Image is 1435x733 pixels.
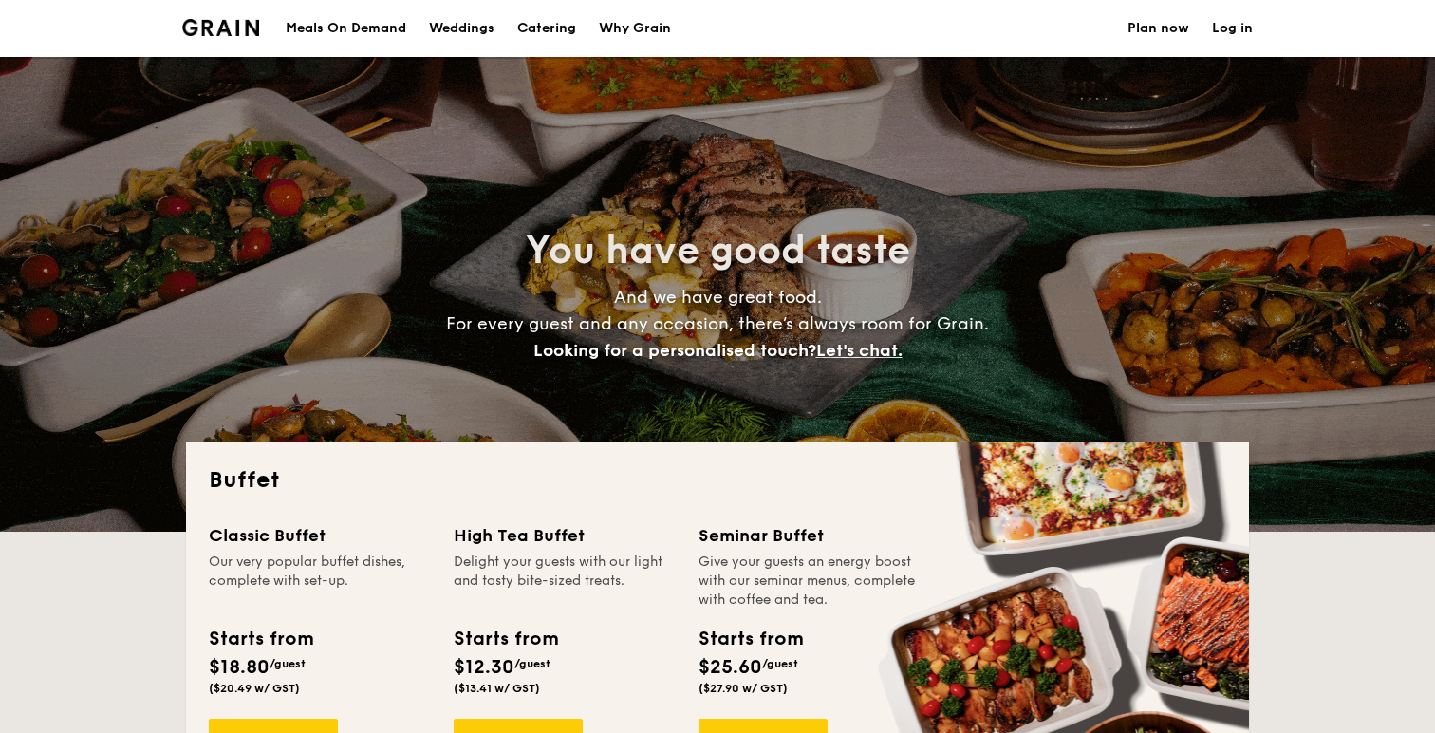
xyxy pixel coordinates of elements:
[699,682,788,695] span: ($27.90 w/ GST)
[182,19,259,36] a: Logotype
[699,625,802,653] div: Starts from
[454,553,676,610] div: Delight your guests with our light and tasty bite-sized treats.
[209,682,300,695] span: ($20.49 w/ GST)
[209,465,1226,496] h2: Buffet
[816,340,903,361] span: Let's chat.
[454,656,514,679] span: $12.30
[209,656,270,679] span: $18.80
[699,553,921,610] div: Give your guests an energy boost with our seminar menus, complete with coffee and tea.
[762,657,798,670] span: /guest
[454,522,676,549] div: High Tea Buffet
[270,657,306,670] span: /guest
[514,657,550,670] span: /guest
[699,522,921,549] div: Seminar Buffet
[209,625,312,653] div: Starts from
[454,625,557,653] div: Starts from
[209,553,431,610] div: Our very popular buffet dishes, complete with set-up.
[699,656,762,679] span: $25.60
[209,522,431,549] div: Classic Buffet
[182,19,259,36] img: Grain
[454,682,540,695] span: ($13.41 w/ GST)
